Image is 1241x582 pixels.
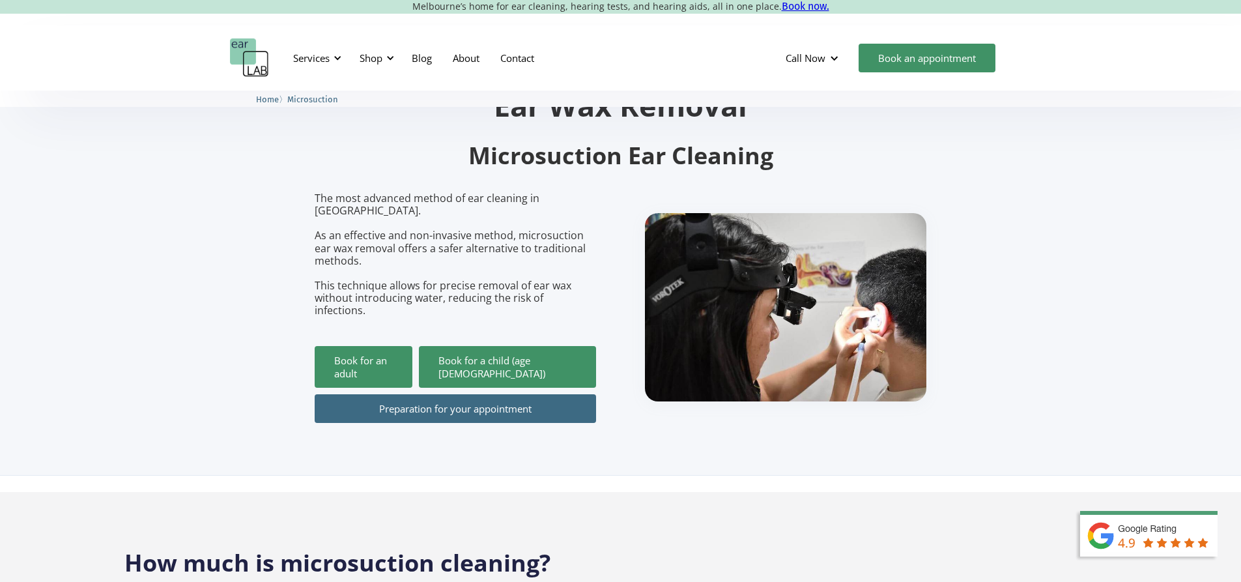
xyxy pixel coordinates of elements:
p: The most advanced method of ear cleaning in [GEOGRAPHIC_DATA]. As an effective and non-invasive m... [315,192,596,317]
div: Shop [352,38,398,78]
a: Book for a child (age [DEMOGRAPHIC_DATA]) [419,346,596,388]
a: Book for an adult [315,346,412,388]
h2: How much is microsuction cleaning? [124,534,1117,579]
a: Preparation for your appointment [315,394,596,423]
div: Call Now [786,51,825,65]
span: Home [256,95,279,104]
a: Blog [401,39,442,77]
div: Shop [360,51,382,65]
a: About [442,39,490,77]
div: Services [293,51,330,65]
img: boy getting ear checked. [645,213,926,401]
a: Contact [490,39,545,77]
a: Microsuction [287,93,338,105]
h1: Ear Wax Removal [315,91,927,120]
a: Book an appointment [859,44,995,72]
h2: Microsuction Ear Cleaning [315,141,927,171]
a: home [230,38,269,78]
div: Call Now [775,38,852,78]
div: Services [285,38,345,78]
a: Home [256,93,279,105]
li: 〉 [256,93,287,106]
span: Microsuction [287,95,338,104]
